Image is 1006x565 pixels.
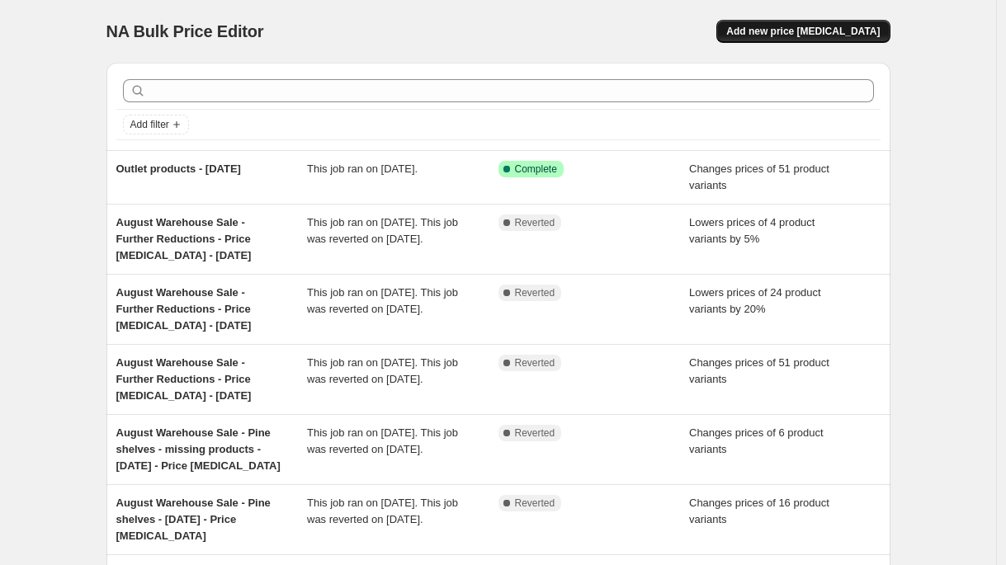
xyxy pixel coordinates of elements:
[515,426,555,440] span: Reverted
[106,22,264,40] span: NA Bulk Price Editor
[307,356,458,385] span: This job ran on [DATE]. This job was reverted on [DATE].
[515,356,555,370] span: Reverted
[116,286,252,332] span: August Warehouse Sale - Further Reductions - Price [MEDICAL_DATA] - [DATE]
[689,162,829,191] span: Changes prices of 51 product variants
[689,426,824,455] span: Changes prices of 6 product variants
[515,162,557,176] span: Complete
[716,20,890,43] button: Add new price [MEDICAL_DATA]
[130,118,169,131] span: Add filter
[123,115,189,134] button: Add filter
[307,216,458,245] span: This job ran on [DATE]. This job was reverted on [DATE].
[689,286,821,315] span: Lowers prices of 24 product variants by 20%
[689,216,815,245] span: Lowers prices of 4 product variants by 5%
[116,497,271,542] span: August Warehouse Sale - Pine shelves - [DATE] - Price [MEDICAL_DATA]
[116,356,252,402] span: August Warehouse Sale - Further Reductions - Price [MEDICAL_DATA] - [DATE]
[307,497,458,525] span: This job ran on [DATE]. This job was reverted on [DATE].
[515,497,555,510] span: Reverted
[116,426,281,472] span: August Warehouse Sale - Pine shelves - missing products - [DATE] - Price [MEDICAL_DATA]
[689,356,829,385] span: Changes prices of 51 product variants
[116,162,241,175] span: Outlet products - [DATE]
[307,286,458,315] span: This job ran on [DATE]. This job was reverted on [DATE].
[689,497,829,525] span: Changes prices of 16 product variants
[726,25,880,38] span: Add new price [MEDICAL_DATA]
[515,286,555,299] span: Reverted
[307,426,458,455] span: This job ran on [DATE]. This job was reverted on [DATE].
[307,162,418,175] span: This job ran on [DATE].
[116,216,252,261] span: August Warehouse Sale - Further Reductions - Price [MEDICAL_DATA] - [DATE]
[515,216,555,229] span: Reverted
